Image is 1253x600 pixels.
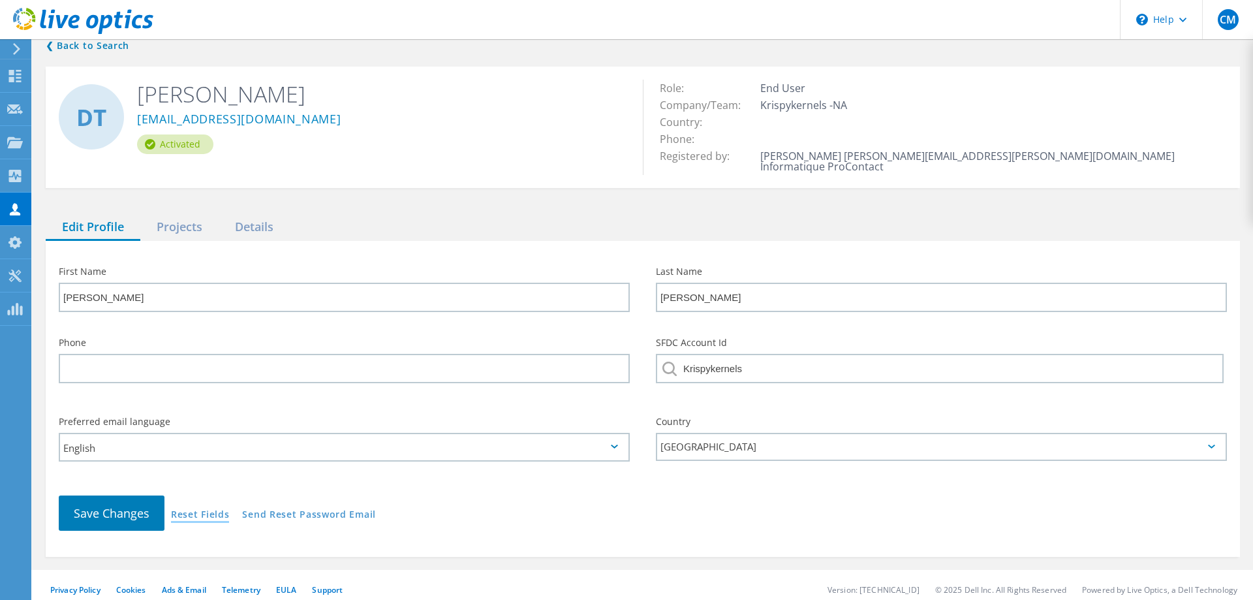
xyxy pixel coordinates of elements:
button: Save Changes [59,496,164,531]
div: Edit Profile [46,214,140,241]
a: Support [312,584,343,595]
div: [GEOGRAPHIC_DATA] [656,433,1227,461]
label: Last Name [656,267,1227,276]
h2: [PERSON_NAME] [137,80,623,108]
a: Ads & Email [162,584,206,595]
span: Registered by: [660,149,743,163]
td: End User [757,80,1227,97]
span: Company/Team: [660,98,754,112]
a: EULA [276,584,296,595]
span: CM [1220,14,1236,25]
div: Projects [140,214,219,241]
li: Version: [TECHNICAL_ID] [828,584,920,595]
label: SFDC Account Id [656,338,1227,347]
a: Live Optics Dashboard [13,27,153,37]
label: Preferred email language [59,417,630,426]
label: Phone [59,338,630,347]
span: Krispykernels -NA [760,98,860,112]
div: Details [219,214,290,241]
span: Role: [660,81,697,95]
div: Activated [137,134,213,154]
a: Send Reset Password Email [242,510,376,521]
a: Telemetry [222,584,260,595]
a: Privacy Policy [50,584,101,595]
a: Back to search [46,38,129,54]
label: Country [656,417,1227,426]
span: DT [76,106,106,129]
span: Country: [660,115,715,129]
span: Save Changes [74,505,149,521]
label: First Name [59,267,630,276]
span: Phone: [660,132,707,146]
a: Cookies [116,584,146,595]
svg: \n [1136,14,1148,25]
a: [EMAIL_ADDRESS][DOMAIN_NAME] [137,113,341,127]
td: [PERSON_NAME] [PERSON_NAME][EMAIL_ADDRESS][PERSON_NAME][DOMAIN_NAME] Informatique ProContact [757,148,1227,175]
a: Reset Fields [171,510,229,521]
li: Powered by Live Optics, a Dell Technology [1082,584,1237,595]
li: © 2025 Dell Inc. All Rights Reserved [935,584,1066,595]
